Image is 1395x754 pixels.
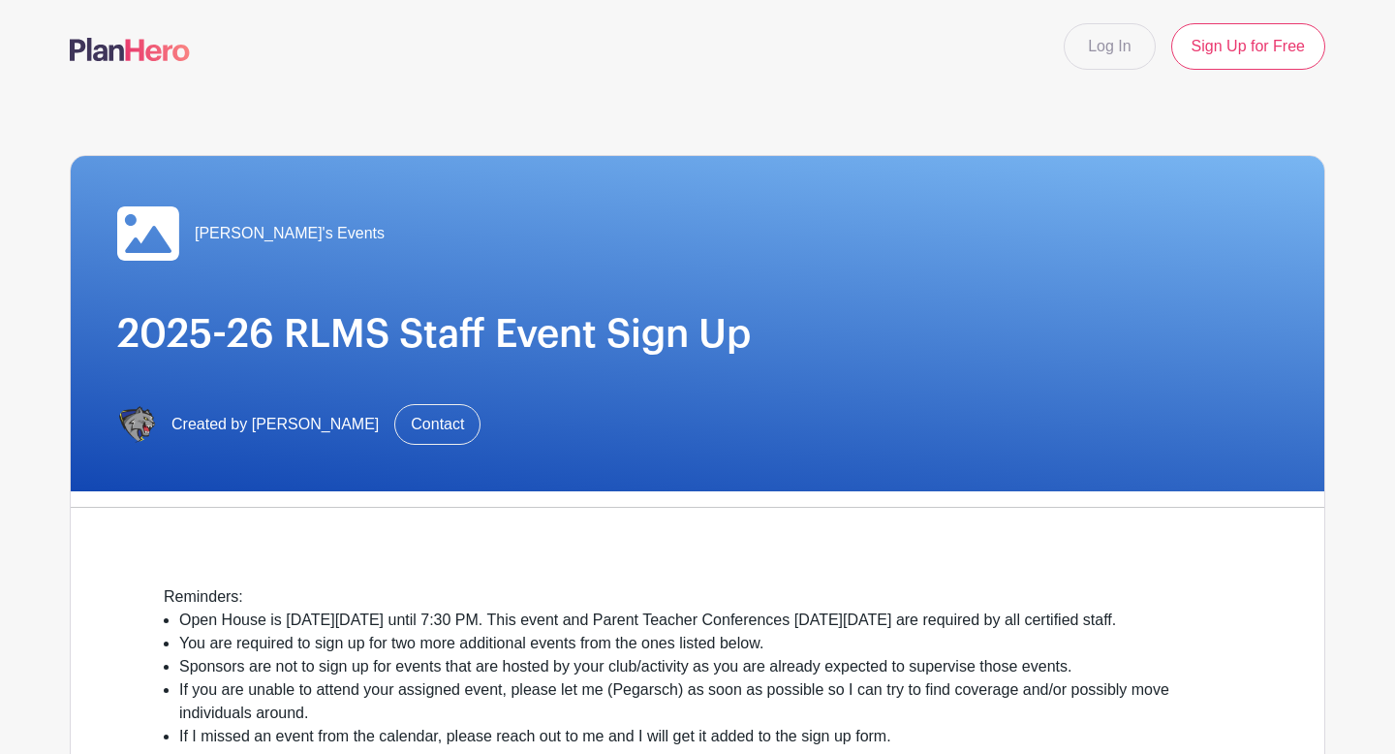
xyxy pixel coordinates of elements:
[179,725,1231,748] li: If I missed an event from the calendar, please reach out to me and I will get it added to the sig...
[117,405,156,444] img: IMG_6734.PNG
[117,311,1278,358] h1: 2025-26 RLMS Staff Event Sign Up
[394,404,480,445] a: Contact
[1171,23,1325,70] a: Sign Up for Free
[195,222,385,245] span: [PERSON_NAME]'s Events
[179,678,1231,725] li: If you are unable to attend your assigned event, please let me (Pegarsch) as soon as possible so ...
[179,632,1231,655] li: You are required to sign up for two more additional events from the ones listed below.
[179,609,1231,632] li: Open House is [DATE][DATE] until 7:30 PM. This event and Parent Teacher Conferences [DATE][DATE] ...
[171,413,379,436] span: Created by [PERSON_NAME]
[179,655,1231,678] li: Sponsors are not to sign up for events that are hosted by your club/activity as you are already e...
[70,38,190,61] img: logo-507f7623f17ff9eddc593b1ce0a138ce2505c220e1c5a4e2b4648c50719b7d32.svg
[1064,23,1155,70] a: Log In
[164,585,1231,609] div: Reminders:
